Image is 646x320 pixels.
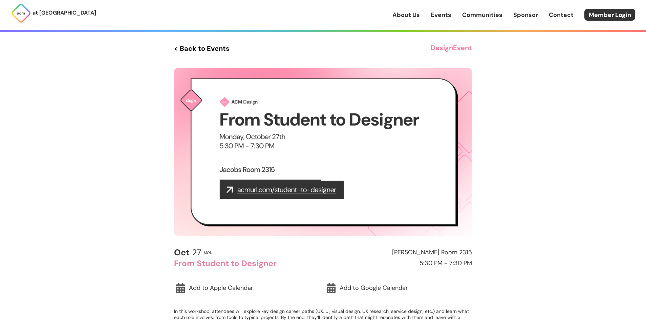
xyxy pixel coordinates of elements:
img: Event Cover Photo [174,68,472,236]
p: at [GEOGRAPHIC_DATA] [33,8,96,17]
a: Member Login [584,9,635,21]
a: Sponsor [513,10,538,19]
a: Add to Apple Calendar [174,280,321,296]
h2: Mon [204,251,213,255]
a: Contact [549,10,574,19]
b: Oct [174,247,190,258]
h3: Design Event [431,42,472,55]
h2: 27 [174,248,201,257]
a: About Us [392,10,420,19]
a: Events [431,10,451,19]
h2: From Student to Designer [174,259,320,268]
a: at [GEOGRAPHIC_DATA] [11,3,96,23]
h2: 5:30 PM - 7:30 PM [326,260,472,267]
a: Add to Google Calendar [325,280,472,296]
a: < Back to Events [174,42,230,55]
img: ACM Logo [11,3,31,23]
a: Communities [462,10,502,19]
h2: [PERSON_NAME] Room 2315 [326,249,472,256]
